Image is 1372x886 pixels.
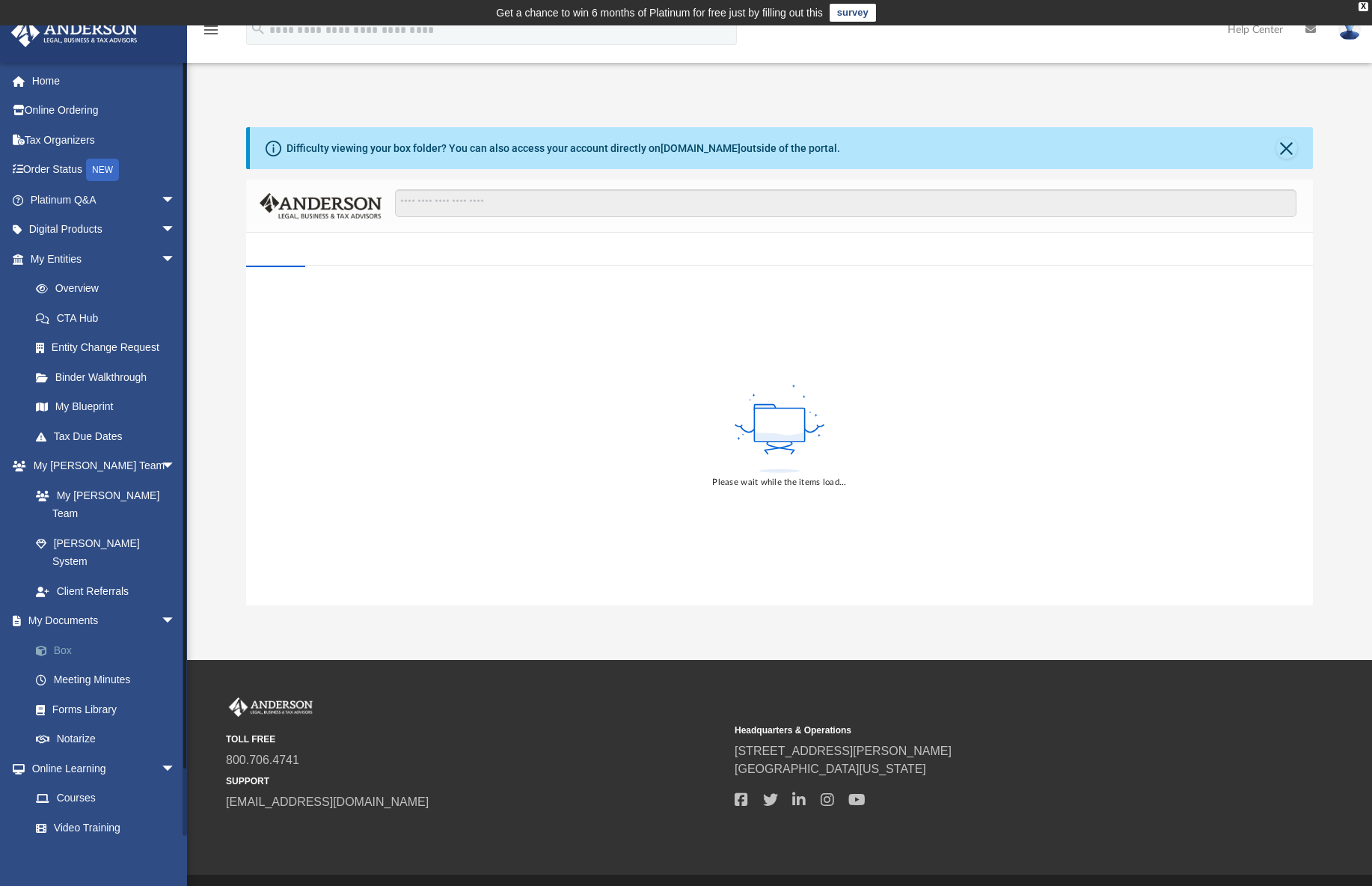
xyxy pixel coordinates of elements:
[21,635,198,665] a: Box
[735,724,1233,737] small: Headquarters & Operations
[161,606,191,637] span: arrow_drop_down
[161,185,191,216] span: arrow_drop_down
[7,18,142,47] img: Anderson Advisors Platinum Portal
[21,694,191,724] a: Forms Library
[21,392,191,422] a: My Blueprint
[226,697,316,717] img: Anderson Advisors Platinum Portal
[21,528,191,576] a: [PERSON_NAME] System
[21,274,198,304] a: Overview
[86,159,119,181] div: NEW
[712,476,846,489] div: Please wait while the items load...
[161,754,191,784] span: arrow_drop_down
[10,125,198,155] a: Tax Organizers
[10,244,198,274] a: My Entitiesarrow_drop_down
[21,724,198,754] a: Notarize
[226,795,429,808] a: [EMAIL_ADDRESS][DOMAIN_NAME]
[10,66,198,96] a: Home
[21,421,198,451] a: Tax Due Dates
[202,28,220,39] a: menu
[10,155,198,186] a: Order StatusNEW
[21,576,191,606] a: Client Referrals
[830,4,876,22] a: survey
[21,480,183,528] a: My [PERSON_NAME] Team
[161,451,191,482] span: arrow_drop_down
[226,733,724,746] small: TOLL FREE
[202,21,220,39] i: menu
[1276,138,1297,159] button: Close
[161,215,191,245] span: arrow_drop_down
[735,745,952,757] a: [STREET_ADDRESS][PERSON_NAME]
[226,754,299,766] a: 800.706.4741
[161,244,191,275] span: arrow_drop_down
[1359,2,1368,11] div: close
[496,4,823,22] div: Get a chance to win 6 months of Platinum for free just by filling out this
[21,303,198,333] a: CTA Hub
[287,141,840,156] div: Difficulty viewing your box folder? You can also access your account directly on outside of the p...
[10,606,198,636] a: My Documentsarrow_drop_down
[1338,19,1361,40] img: User Pic
[21,333,198,363] a: Entity Change Request
[21,813,183,843] a: Video Training
[21,362,198,392] a: Binder Walkthrough
[10,96,198,126] a: Online Ordering
[10,185,198,215] a: Platinum Q&Aarrow_drop_down
[21,665,198,695] a: Meeting Minutes
[10,215,198,245] a: Digital Productsarrow_drop_down
[661,142,741,154] a: [DOMAIN_NAME]
[226,775,724,788] small: SUPPORT
[21,783,191,813] a: Courses
[395,189,1296,218] input: Search files and folders
[10,451,191,481] a: My [PERSON_NAME] Teamarrow_drop_down
[250,20,266,37] i: search
[735,763,926,775] a: [GEOGRAPHIC_DATA][US_STATE]
[10,754,191,783] a: Online Learningarrow_drop_down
